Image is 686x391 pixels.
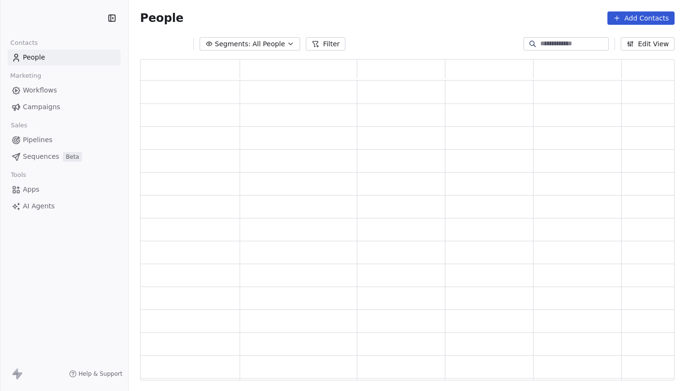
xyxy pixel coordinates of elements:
[6,36,42,50] span: Contacts
[252,39,285,49] span: All People
[6,69,45,83] span: Marketing
[79,370,122,378] span: Help & Support
[63,152,82,162] span: Beta
[621,37,675,51] button: Edit View
[23,185,40,195] span: Apps
[8,182,121,197] a: Apps
[215,39,251,49] span: Segments:
[8,132,121,148] a: Pipelines
[607,11,675,25] button: Add Contacts
[8,198,121,214] a: AI Agents
[8,50,121,65] a: People
[23,52,45,62] span: People
[8,149,121,165] a: SequencesBeta
[8,82,121,98] a: Workflows
[69,370,122,378] a: Help & Support
[140,11,183,25] span: People
[306,37,345,51] button: Filter
[23,135,52,145] span: Pipelines
[23,85,57,95] span: Workflows
[23,152,59,162] span: Sequences
[8,99,121,115] a: Campaigns
[7,118,31,133] span: Sales
[23,102,60,112] span: Campaigns
[7,168,30,182] span: Tools
[23,201,55,211] span: AI Agents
